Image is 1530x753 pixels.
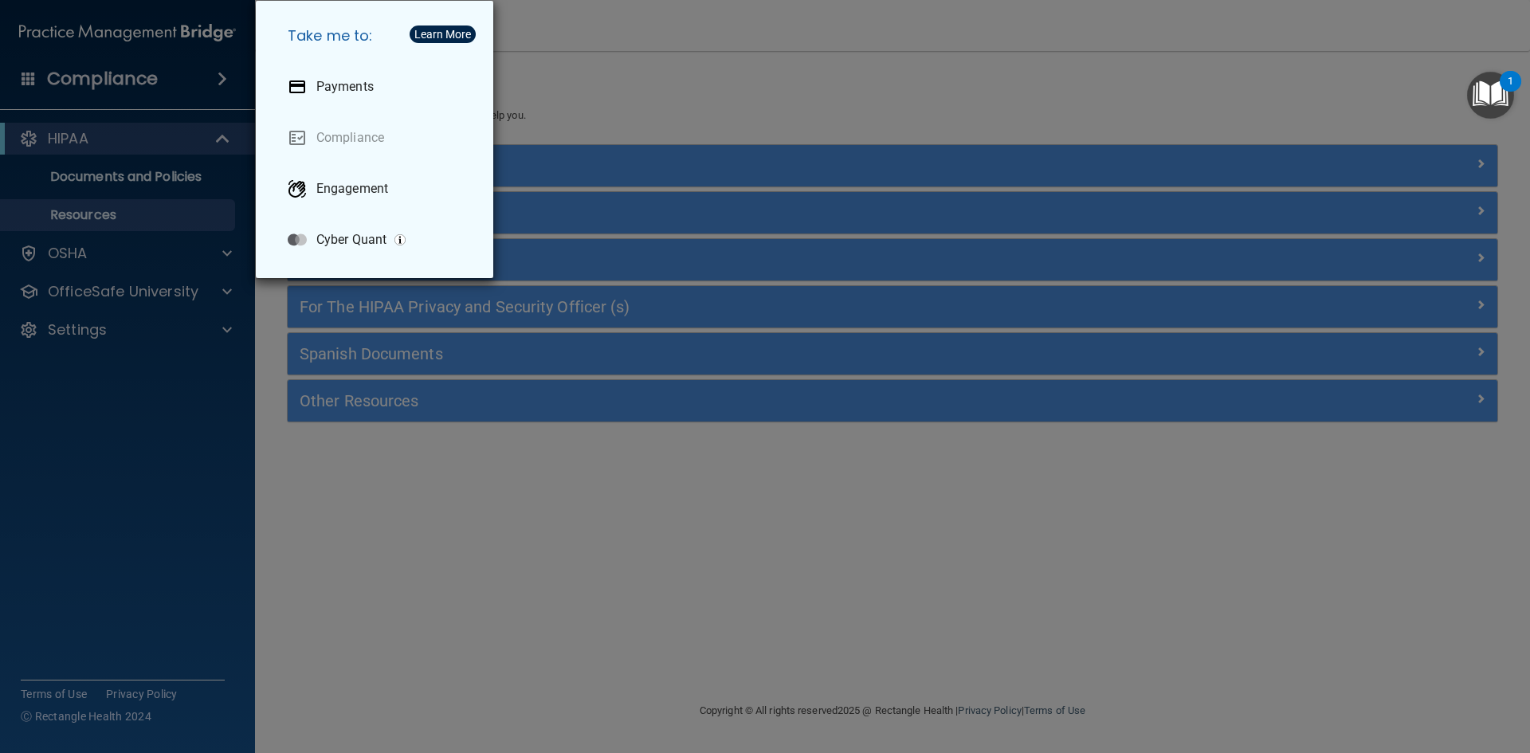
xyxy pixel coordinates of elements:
h5: Take me to: [275,14,481,58]
p: Engagement [316,181,388,197]
p: Payments [316,79,374,95]
div: Learn More [414,29,471,40]
a: Payments [275,65,481,109]
button: Open Resource Center, 1 new notification [1467,72,1514,119]
p: Cyber Quant [316,232,386,248]
div: 1 [1508,81,1513,102]
a: Compliance [275,116,481,160]
a: Cyber Quant [275,218,481,262]
a: Engagement [275,167,481,211]
button: Learn More [410,25,476,43]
